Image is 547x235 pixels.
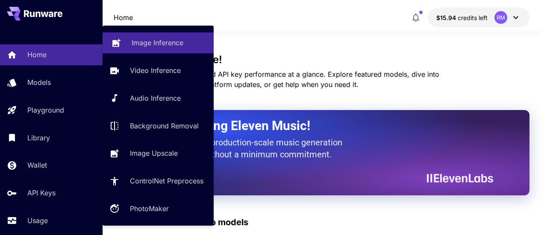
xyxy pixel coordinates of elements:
[135,118,487,134] h2: Now Supporting Eleven Music!
[27,133,50,143] p: Library
[103,143,214,164] a: Image Upscale
[114,12,133,23] nav: breadcrumb
[130,121,199,131] p: Background Removal
[103,32,214,53] a: Image Inference
[27,215,48,226] p: Usage
[436,13,488,22] div: $15.93604
[27,49,47,60] p: Home
[135,136,349,160] p: The only way to get production-scale music generation from Eleven Labs without a minimum commitment.
[458,14,488,21] span: credits left
[103,171,214,191] a: ControlNet Preprocess
[114,12,133,23] p: Home
[103,60,214,81] a: Video Inference
[114,70,439,89] span: Check out your usage stats and API key performance at a glance. Explore featured models, dive int...
[130,93,181,103] p: Audio Inference
[130,176,203,186] p: ControlNet Preprocess
[103,198,214,219] a: PhotoMaker
[27,105,64,115] p: Playground
[494,11,507,24] div: RM
[436,14,458,21] span: $15.94
[103,115,214,136] a: Background Removal
[428,8,529,27] button: $15.93604
[27,160,47,170] p: Wallet
[130,148,178,158] p: Image Upscale
[114,54,530,66] h3: Welcome to Runware!
[132,38,183,48] p: Image Inference
[130,203,169,214] p: PhotoMaker
[27,188,56,198] p: API Keys
[103,88,214,109] a: Audio Inference
[130,65,181,75] p: Video Inference
[27,77,51,87] p: Models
